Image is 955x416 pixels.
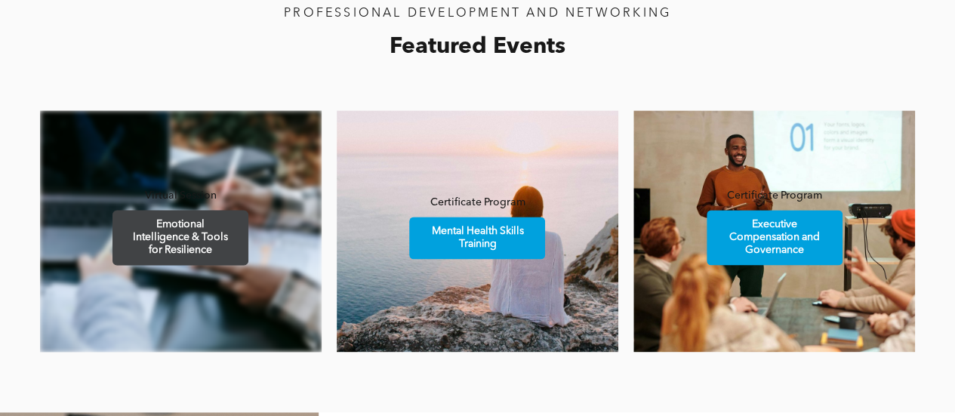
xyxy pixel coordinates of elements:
[707,210,843,265] a: Executive Compensation and Governance
[409,217,545,259] a: Mental Health Skills Training
[411,217,543,258] span: Mental Health Skills Training
[284,8,671,20] span: PROFESSIONAL DEVELOPMENT AND NETWORKING
[112,210,248,265] a: Emotional Intelligence & Tools for Resilience
[390,35,565,58] span: Featured Events
[709,211,840,264] span: Executive Compensation and Governance
[115,211,246,264] span: Emotional Intelligence & Tools for Resilience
